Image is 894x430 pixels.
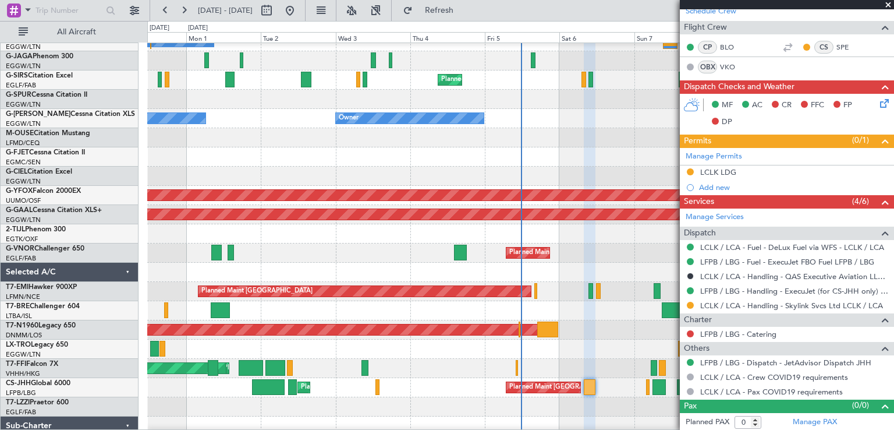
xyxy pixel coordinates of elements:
span: G-CIEL [6,168,27,175]
span: CS-JHH [6,380,31,387]
a: G-GAALCessna Citation XLS+ [6,207,102,214]
span: CR [782,100,792,111]
span: G-SIRS [6,72,28,79]
span: G-JAGA [6,53,33,60]
div: Planned Maint [GEOGRAPHIC_DATA] ([GEOGRAPHIC_DATA]) [301,379,484,396]
div: Sat 6 [559,32,634,43]
a: M-OUSECitation Mustang [6,130,90,137]
a: SPE [836,42,863,52]
span: T7-FFI [6,361,26,368]
span: LX-TRO [6,341,31,348]
button: All Aircraft [13,23,126,41]
input: Trip Number [36,2,102,19]
div: Mon 1 [186,32,261,43]
a: EGGW/LTN [6,216,41,224]
span: T7-EMI [6,284,29,291]
a: Manage PAX [793,417,837,428]
a: EGLF/FAB [6,254,36,263]
a: UUMO/OSF [6,196,41,205]
span: G-SPUR [6,91,31,98]
div: Thu 4 [410,32,485,43]
span: (4/6) [852,195,869,207]
a: EGTK/OXF [6,235,38,244]
a: LCLK / LCA - Pax COVID19 requirements [700,387,843,397]
a: VHHH/HKG [6,369,40,378]
div: Sun 31 [112,32,186,43]
div: OBX [698,61,717,73]
a: DNMM/LOS [6,331,42,340]
div: Planned Maint [GEOGRAPHIC_DATA] ([GEOGRAPHIC_DATA]) [509,379,693,396]
div: CP [698,41,717,54]
a: G-VNORChallenger 650 [6,245,84,252]
span: G-GAAL [6,207,33,214]
a: 2-TIJLPhenom 300 [6,226,66,233]
span: G-YFOX [6,188,33,195]
span: T7-N1960 [6,322,38,329]
a: LX-TROLegacy 650 [6,341,68,348]
span: Pax [684,400,697,413]
a: LFMN/NCE [6,292,40,301]
span: Others [684,342,709,355]
a: EGGW/LTN [6,62,41,71]
span: G-FJET [6,149,29,156]
div: [DATE] [188,23,208,33]
a: LCLK / LCA - Handling - Skylink Svcs Ltd LCLK / LCA [700,301,883,311]
a: LCLK / LCA - Handling - QAS Executive Aviation LLBG / TLV [700,272,888,281]
span: Dispatch Checks and Weather [684,80,794,94]
a: EGLF/FAB [6,81,36,90]
a: LFPB / LBG - Dispatch - JetAdvisor Dispatch JHH [700,358,871,368]
a: LFMD/CEQ [6,139,40,147]
a: EGGW/LTN [6,119,41,128]
span: [DATE] - [DATE] [198,5,253,16]
a: BLO [720,42,746,52]
div: Planned Maint [GEOGRAPHIC_DATA] ([GEOGRAPHIC_DATA]) [509,244,693,262]
span: 2-TIJL [6,226,25,233]
div: LCLK LDG [700,167,736,177]
a: LTBA/ISL [6,312,32,320]
a: G-SPURCessna Citation II [6,91,87,98]
div: Fri 5 [485,32,559,43]
a: Manage Services [686,212,744,223]
a: Schedule Crew [686,6,736,17]
a: LCLK / LCA - Fuel - DeLux Fuel via WFS - LCLK / LCA [700,242,884,252]
div: [DATE] [150,23,169,33]
a: LFPB/LBG [6,389,36,397]
span: AC [752,100,762,111]
a: G-YFOXFalcon 2000EX [6,188,81,195]
a: T7-BREChallenger 604 [6,303,80,310]
div: Planned Maint [GEOGRAPHIC_DATA] ([GEOGRAPHIC_DATA]) [441,71,625,89]
div: Planned Maint [GEOGRAPHIC_DATA] [201,283,313,300]
span: Dispatch [684,227,716,240]
span: M-OUSE [6,130,34,137]
button: Refresh [398,1,467,20]
div: Owner [339,110,359,127]
span: G-[PERSON_NAME] [6,111,70,118]
a: EGGW/LTN [6,350,41,359]
a: EGGW/LTN [6,100,41,109]
a: G-[PERSON_NAME]Cessna Citation XLS [6,111,135,118]
a: EGMC/SEN [6,158,41,167]
span: FP [843,100,852,111]
span: (0/0) [852,399,869,411]
div: Sun 7 [634,32,709,43]
label: Planned PAX [686,417,729,428]
a: T7-N1960Legacy 650 [6,322,76,329]
a: G-SIRSCitation Excel [6,72,73,79]
span: Flight Crew [684,21,727,34]
a: T7-FFIFalcon 7X [6,361,58,368]
a: Manage Permits [686,151,742,163]
div: CS [814,41,833,54]
a: T7-EMIHawker 900XP [6,284,77,291]
span: Permits [684,135,711,148]
a: LFPB / LBG - Handling - ExecuJet (for CS-JHH only) LFPB / LBG [700,286,888,296]
a: LCLK / LCA - Crew COVID19 requirements [700,372,848,382]
span: T7-LZZI [6,399,30,406]
span: MF [722,100,733,111]
div: Add new [699,182,888,192]
span: (0/1) [852,134,869,146]
a: EGGW/LTN [6,177,41,186]
span: All Aircraft [30,28,123,36]
span: G-VNOR [6,245,34,252]
span: Services [684,195,714,209]
a: EGGW/LTN [6,43,41,51]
